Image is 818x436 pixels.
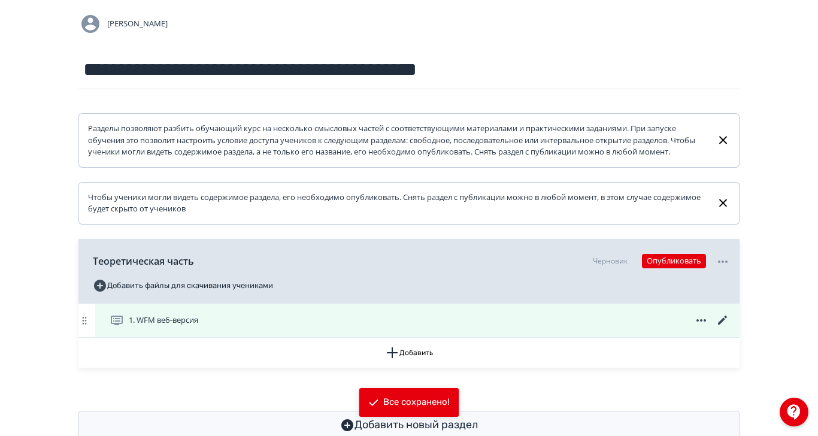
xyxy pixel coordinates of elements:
span: Теоретическая часть [93,254,194,268]
button: Добавить [78,338,740,368]
div: Чтобы ученики могли видеть содержимое раздела, его необходимо опубликовать. Снять раздел с публик... [88,192,707,215]
div: Все сохранено! [383,396,450,408]
div: Разделы позволяют разбить обучающий курс на несколько смысловых частей с соответствующими материа... [88,123,707,158]
button: Добавить файлы для скачивания учениками [93,276,273,295]
button: Опубликовать [642,254,706,268]
div: 1. WFM веб-версия [78,304,740,338]
span: 1. WFM веб-версия [129,314,198,326]
span: [PERSON_NAME] [107,18,168,30]
div: Черновик [593,256,628,267]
